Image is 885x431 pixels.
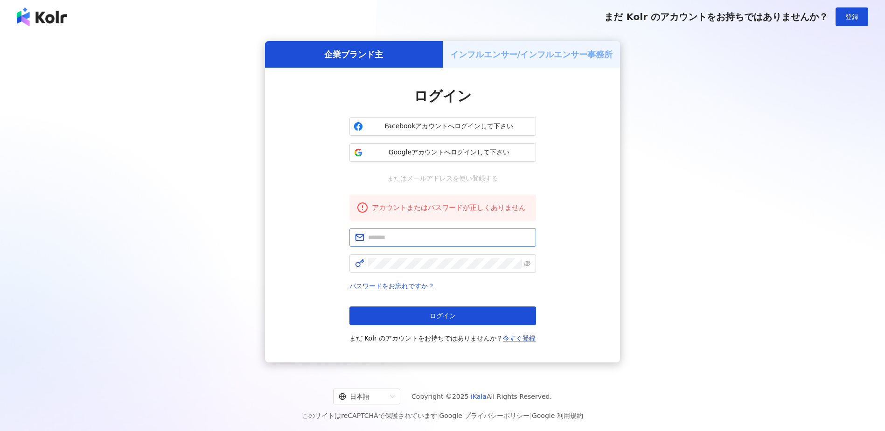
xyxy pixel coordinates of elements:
[302,410,583,421] span: このサイトはreCAPTCHAで保護されています
[339,389,386,404] div: 日本語
[367,148,532,157] span: Googleアカウントへログインして下さい
[381,173,505,183] span: またはメールアドレスを使い登録する
[437,412,439,419] span: |
[17,7,67,26] img: logo
[349,143,536,162] button: Googleアカウントへログインして下さい
[450,49,613,60] h5: インフルエンサー/インフルエンサー事務所
[439,412,530,419] a: Google プライバシーポリシー
[349,306,536,325] button: ログイン
[349,117,536,136] button: Facebookアカウントへログインして下さい
[604,11,828,22] span: まだ Kolr のアカウントをお持ちではありませんか？
[430,312,456,320] span: ログイン
[324,49,383,60] h5: 企業ブランド主
[503,334,536,342] a: 今すぐ登録
[349,333,536,344] span: まだ Kolr のアカウントをお持ちではありませんか？
[349,282,434,290] a: パスワードをお忘れですか？
[845,13,858,21] span: 登録
[836,7,868,26] button: 登録
[471,393,487,400] a: iKala
[532,412,583,419] a: Google 利用規約
[524,260,530,267] span: eye-invisible
[414,88,472,104] span: ログイン
[411,391,552,402] span: Copyright © 2025 All Rights Reserved.
[530,412,532,419] span: |
[367,122,532,131] span: Facebookアカウントへログインして下さい
[372,202,529,213] div: アカウントまたはパスワードが正しくありません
